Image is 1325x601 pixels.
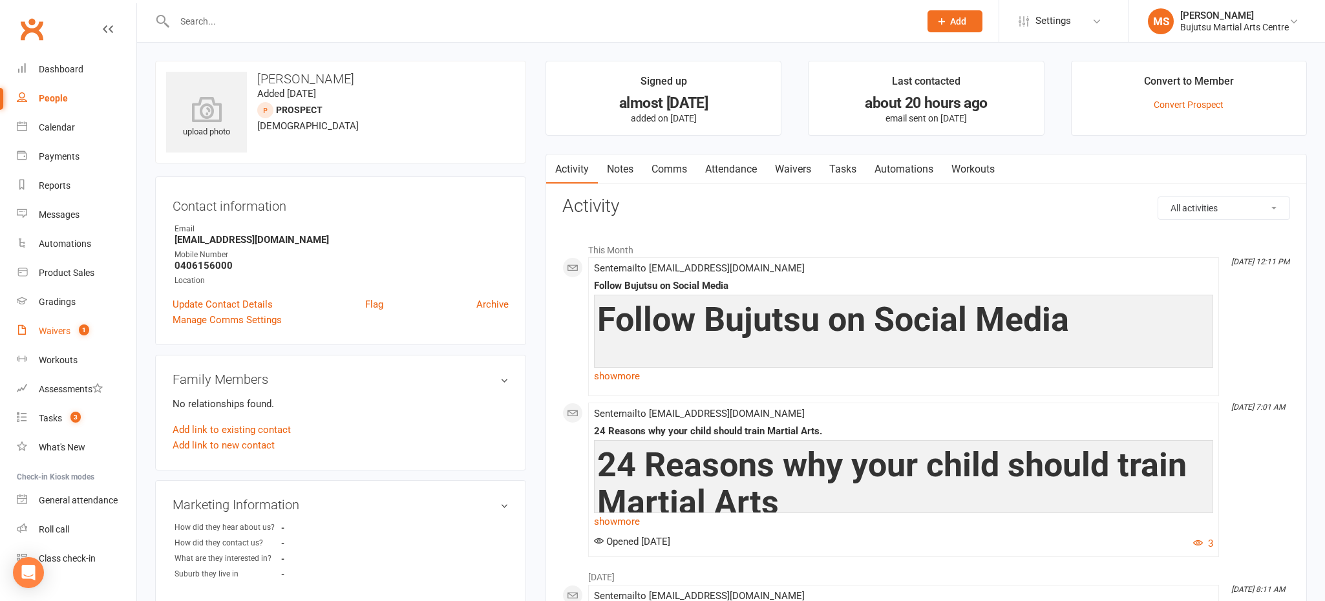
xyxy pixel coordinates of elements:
[1231,257,1289,266] i: [DATE] 12:11 PM
[281,554,355,564] strong: -
[173,312,282,328] a: Manage Comms Settings
[546,154,598,184] a: Activity
[1035,6,1071,36] span: Settings
[17,288,136,317] a: Gradings
[281,569,355,579] strong: -
[175,553,281,565] div: What are they interested in?
[39,553,96,564] div: Class check-in
[175,522,281,534] div: How did they hear about us?
[175,537,281,549] div: How did they contact us?
[166,96,247,139] div: upload photo
[594,280,1213,291] div: Follow Bujutsu on Social Media
[281,538,355,548] strong: -
[17,55,136,84] a: Dashboard
[365,297,383,312] a: Flag
[39,442,85,452] div: What's New
[17,171,136,200] a: Reports
[79,324,89,335] span: 1
[166,72,515,86] h3: [PERSON_NAME]
[171,12,911,30] input: Search...
[39,326,70,336] div: Waivers
[17,113,136,142] a: Calendar
[597,445,1187,522] span: 24 Reasons why your child should train Martial Arts
[597,300,1069,339] span: Follow Bujutsu on Social Media
[942,154,1004,184] a: Workouts
[39,122,75,132] div: Calendar
[594,408,805,419] span: Sent email to [EMAIL_ADDRESS][DOMAIN_NAME]
[173,372,509,386] h3: Family Members
[175,275,509,287] div: Location
[1231,403,1285,412] i: [DATE] 7:01 AM
[1180,10,1289,21] div: [PERSON_NAME]
[39,238,91,249] div: Automations
[39,180,70,191] div: Reports
[641,73,687,96] div: Signed up
[257,120,359,132] span: [DEMOGRAPHIC_DATA]
[173,438,275,453] a: Add link to new contact
[17,229,136,258] a: Automations
[173,422,291,438] a: Add link to existing contact
[17,486,136,515] a: General attendance kiosk mode
[175,568,281,580] div: Suburb they live in
[598,154,642,184] a: Notes
[642,154,696,184] a: Comms
[17,200,136,229] a: Messages
[13,557,44,588] div: Open Intercom Messenger
[173,297,273,312] a: Update Contact Details
[39,93,68,103] div: People
[281,523,355,532] strong: -
[39,64,83,74] div: Dashboard
[820,154,865,184] a: Tasks
[562,564,1290,584] li: [DATE]
[558,96,769,110] div: almost [DATE]
[17,346,136,375] a: Workouts
[1154,100,1224,110] a: Convert Prospect
[39,209,79,220] div: Messages
[39,297,76,307] div: Gradings
[39,355,78,365] div: Workouts
[17,84,136,113] a: People
[16,13,48,45] a: Clubworx
[39,495,118,505] div: General attendance
[820,113,1032,123] p: email sent on [DATE]
[17,142,136,171] a: Payments
[70,412,81,423] span: 3
[17,317,136,346] a: Waivers 1
[39,524,69,534] div: Roll call
[17,258,136,288] a: Product Sales
[257,88,316,100] time: Added [DATE]
[696,154,766,184] a: Attendance
[1193,536,1213,551] button: 3
[562,196,1290,216] h3: Activity
[1180,21,1289,33] div: Bujutsu Martial Arts Centre
[175,249,509,261] div: Mobile Number
[1144,73,1234,96] div: Convert to Member
[17,404,136,433] a: Tasks 3
[17,544,136,573] a: Class kiosk mode
[17,515,136,544] a: Roll call
[594,512,1213,531] a: show more
[276,105,323,115] snap: prospect
[175,260,509,271] strong: 0406156000
[594,262,805,274] span: Sent email to [EMAIL_ADDRESS][DOMAIN_NAME]
[476,297,509,312] a: Archive
[558,113,769,123] p: added on [DATE]
[173,194,509,213] h3: Contact information
[39,384,103,394] div: Assessments
[562,237,1290,257] li: This Month
[173,396,509,412] p: No relationships found.
[175,234,509,246] strong: [EMAIL_ADDRESS][DOMAIN_NAME]
[39,151,79,162] div: Payments
[927,10,982,32] button: Add
[892,73,960,96] div: Last contacted
[39,413,62,423] div: Tasks
[1231,585,1285,594] i: [DATE] 8:11 AM
[1148,8,1174,34] div: MS
[175,223,509,235] div: Email
[594,367,1213,385] a: show more
[173,498,509,512] h3: Marketing Information
[865,154,942,184] a: Automations
[594,426,1213,437] div: 24 Reasons why your child should train Martial Arts.
[594,536,670,547] span: Opened [DATE]
[17,375,136,404] a: Assessments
